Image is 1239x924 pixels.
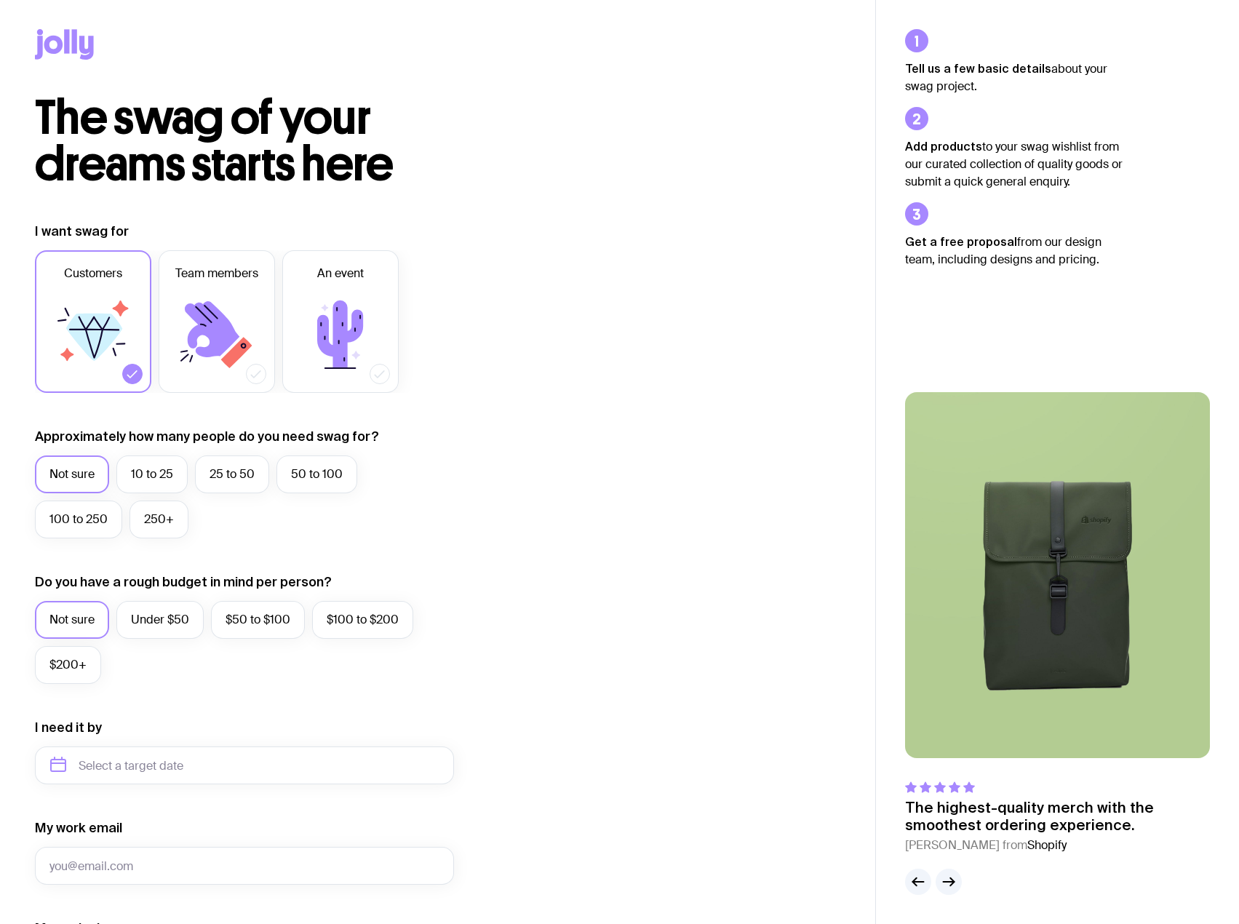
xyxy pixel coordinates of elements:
[175,265,258,282] span: Team members
[35,746,454,784] input: Select a target date
[35,719,102,736] label: I need it by
[35,428,379,445] label: Approximately how many people do you need swag for?
[317,265,364,282] span: An event
[195,455,269,493] label: 25 to 50
[35,646,101,684] label: $200+
[35,573,332,591] label: Do you have a rough budget in mind per person?
[35,819,122,837] label: My work email
[905,138,1123,191] p: to your swag wishlist from our curated collection of quality goods or submit a quick general enqu...
[35,455,109,493] label: Not sure
[276,455,357,493] label: 50 to 100
[905,235,1017,248] strong: Get a free proposal
[116,455,188,493] label: 10 to 25
[35,501,122,538] label: 100 to 250
[35,847,454,885] input: you@email.com
[130,501,188,538] label: 250+
[1027,837,1067,853] span: Shopify
[905,60,1123,95] p: about your swag project.
[116,601,204,639] label: Under $50
[905,837,1210,854] cite: [PERSON_NAME] from
[35,223,129,240] label: I want swag for
[905,233,1123,268] p: from our design team, including designs and pricing.
[905,62,1051,75] strong: Tell us a few basic details
[35,89,394,193] span: The swag of your dreams starts here
[905,799,1210,834] p: The highest-quality merch with the smoothest ordering experience.
[35,601,109,639] label: Not sure
[211,601,305,639] label: $50 to $100
[905,140,982,153] strong: Add products
[312,601,413,639] label: $100 to $200
[64,265,122,282] span: Customers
